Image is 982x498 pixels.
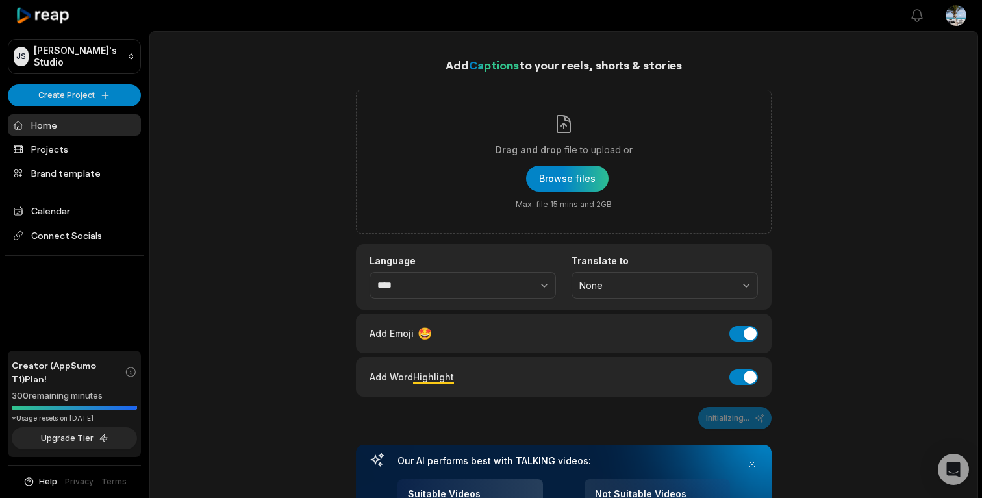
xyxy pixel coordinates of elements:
div: Domain Overview [49,77,116,85]
a: Projects [8,138,141,160]
img: website_grey.svg [21,34,31,44]
h3: Our AI performs best with TALKING videos: [397,455,730,467]
button: None [572,272,758,299]
button: Create Project [8,84,141,106]
span: Connect Socials [8,224,141,247]
div: JS [14,47,29,66]
span: Add Emoji [370,327,414,340]
img: tab_keywords_by_traffic_grey.svg [129,75,140,86]
div: Open Intercom Messenger [938,454,969,485]
div: 300 remaining minutes [12,390,137,403]
h1: Add to your reels, shorts & stories [356,56,772,74]
div: Keywords by Traffic [144,77,219,85]
div: Domain: [DOMAIN_NAME] [34,34,143,44]
span: Drag and drop [496,142,562,158]
span: Highlight [413,371,454,382]
span: Captions [469,58,519,72]
button: Drag and dropfile to upload orMax. file 15 mins and 2GB [526,166,609,192]
span: Max. file 15 mins and 2GB [516,199,612,210]
a: Terms [101,476,127,488]
div: *Usage resets on [DATE] [12,414,137,423]
label: Language [370,255,556,267]
img: tab_domain_overview_orange.svg [35,75,45,86]
span: 🤩 [418,325,432,342]
img: logo_orange.svg [21,21,31,31]
label: Translate to [572,255,758,267]
span: file to upload or [564,142,633,158]
a: Privacy [65,476,94,488]
a: Brand template [8,162,141,184]
span: Help [39,476,57,488]
p: [PERSON_NAME]'s Studio [34,45,122,68]
span: Creator (AppSumo T1) Plan! [12,358,125,386]
button: Help [23,476,57,488]
a: Calendar [8,200,141,221]
a: Home [8,114,141,136]
button: Upgrade Tier [12,427,137,449]
span: None [579,280,732,292]
div: v 4.0.25 [36,21,64,31]
div: Add Word [370,368,454,386]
